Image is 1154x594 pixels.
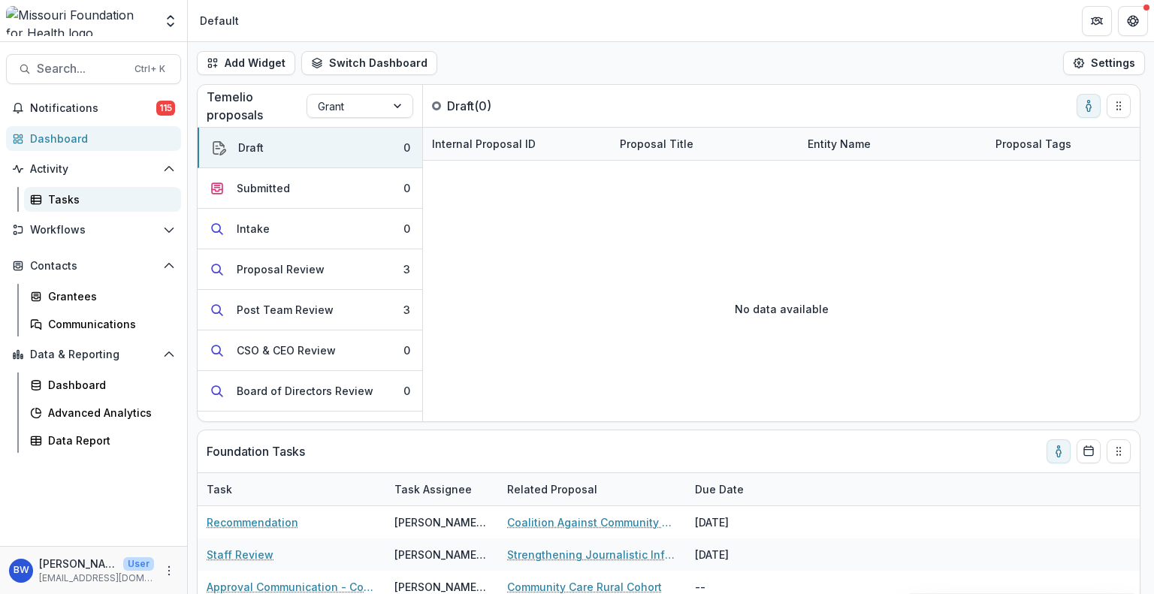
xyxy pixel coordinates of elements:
div: 0 [403,221,410,237]
span: Workflows [30,224,157,237]
a: Recommendation [207,514,298,530]
button: Notifications115 [6,96,181,120]
div: 0 [403,180,410,196]
button: toggle-assigned-to-me [1077,94,1101,118]
img: Missouri Foundation for Health logo [6,6,154,36]
div: 0 [403,342,410,358]
p: [PERSON_NAME][US_STATE] [39,556,117,571]
div: Due Date [686,473,799,505]
div: Proposal Tags [986,136,1080,152]
div: 0 [403,140,410,155]
nav: breadcrumb [194,10,245,32]
button: More [160,562,178,580]
span: Contacts [30,260,157,273]
div: Related Proposal [498,473,686,505]
a: Advanced Analytics [24,400,181,425]
div: Entity Name [799,128,986,160]
div: Related Proposal [498,481,606,497]
div: Tasks [48,191,169,207]
a: Grantees [24,284,181,309]
a: Strengthening Journalistic Infrastructure [507,547,677,562]
div: Dashboard [30,131,169,146]
button: toggle-assigned-to-me [1047,439,1071,463]
p: [EMAIL_ADDRESS][DOMAIN_NAME] [39,571,154,585]
button: Proposal Review3 [198,249,422,290]
span: Activity [30,163,157,176]
div: Task [198,481,241,497]
p: No data available [735,301,829,317]
span: Data & Reporting [30,348,157,361]
div: Due Date [686,481,753,497]
button: Calendar [1077,439,1101,463]
a: Dashboard [6,126,181,151]
div: Brian Washington [14,565,29,575]
div: Data Report [48,433,169,448]
p: User [123,557,154,571]
button: Drag [1107,439,1131,463]
p: Foundation Tasks [207,442,305,460]
button: Open Activity [6,157,181,181]
a: Communications [24,312,181,336]
button: Search... [6,54,181,84]
div: 0 [403,383,410,399]
button: Draft0 [198,128,422,168]
div: Proposal Title [611,128,799,160]
span: 115 [156,101,175,116]
div: [PERSON_NAME][US_STATE] [394,514,489,530]
div: Communications [48,316,169,332]
button: Intake0 [198,209,422,249]
button: Submitted0 [198,168,422,209]
div: [DATE] [686,506,799,538]
div: [DATE] [686,538,799,571]
div: Task [198,473,385,505]
div: 3 [403,261,410,277]
div: Task Assignee [385,481,481,497]
div: Proposal Review [237,261,325,277]
button: Settings [1063,51,1145,75]
div: [PERSON_NAME][US_STATE] [394,547,489,562]
a: Dashboard [24,372,181,397]
p: Temelio proposals [207,88,307,124]
button: Get Help [1118,6,1148,36]
div: Default [200,13,239,29]
a: Coalition Against Community Violence - Resource Assessment [507,514,677,530]
button: Open Workflows [6,218,181,242]
button: Partners [1082,6,1112,36]
button: Open Contacts [6,254,181,278]
span: Notifications [30,102,156,115]
a: Staff Review [207,547,273,562]
div: 3 [403,302,410,318]
p: Draft ( 0 ) [447,97,560,115]
div: Internal Proposal ID [423,128,611,160]
div: CSO & CEO Review [237,342,336,358]
div: Task Assignee [385,473,498,505]
div: Submitted [237,180,290,196]
div: Dashboard [48,377,169,393]
button: Board of Directors Review0 [198,371,422,412]
button: Switch Dashboard [301,51,437,75]
button: Open Data & Reporting [6,342,181,366]
button: CSO & CEO Review0 [198,330,422,371]
button: Drag [1107,94,1131,118]
div: Draft [238,140,264,155]
div: Intake [237,221,270,237]
a: Data Report [24,428,181,453]
span: Search... [37,62,125,76]
div: Advanced Analytics [48,405,169,421]
div: Grantees [48,288,169,304]
div: Entity Name [799,136,880,152]
div: Board of Directors Review [237,383,373,399]
div: Post Team Review [237,302,334,318]
div: Ctrl + K [131,61,168,77]
button: Add Widget [197,51,295,75]
a: Tasks [24,187,181,212]
div: Proposal Title [611,136,702,152]
div: Internal Proposal ID [423,136,545,152]
button: Post Team Review3 [198,290,422,330]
